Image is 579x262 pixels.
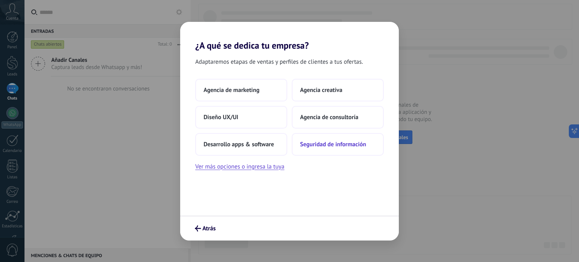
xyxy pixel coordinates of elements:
h2: ¿A qué se dedica tu empresa? [180,22,399,51]
span: Diseño UX/UI [204,113,238,121]
button: Desarrollo apps & software [195,133,287,156]
button: Atrás [191,222,219,235]
button: Agencia creativa [292,79,384,101]
span: Agencia de marketing [204,86,259,94]
span: Agencia de consultoría [300,113,358,121]
button: Seguridad de información [292,133,384,156]
span: Atrás [202,226,216,231]
span: Seguridad de información [300,141,366,148]
span: Agencia creativa [300,86,342,94]
button: Diseño UX/UI [195,106,287,129]
span: Adaptaremos etapas de ventas y perfiles de clientes a tus ofertas. [195,57,363,67]
button: Ver más opciones o ingresa la tuya [195,162,284,172]
button: Agencia de marketing [195,79,287,101]
span: Desarrollo apps & software [204,141,274,148]
button: Agencia de consultoría [292,106,384,129]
